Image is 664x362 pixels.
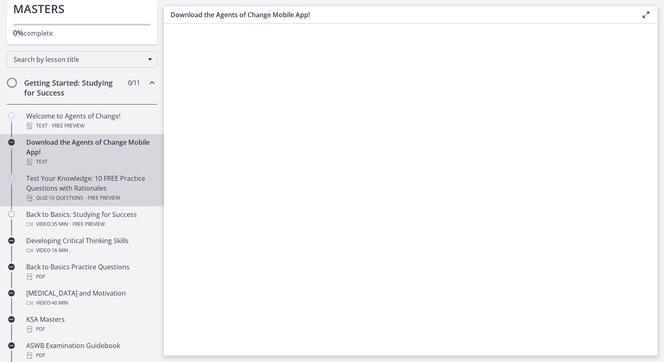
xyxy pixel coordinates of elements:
div: Video [26,246,154,255]
div: KSA Masters [26,314,154,334]
span: Free preview [52,121,84,131]
p: complete [13,28,151,38]
div: Back to Basics: Studying for Success [26,209,154,229]
div: Text [26,121,154,131]
span: Free preview [88,193,120,203]
div: Search by lesson title [7,51,157,68]
span: Search by lesson title [14,55,144,64]
div: Test Your Knowledge: 10 FREE Practice Questions with Rationales [26,173,154,203]
h3: Download the Agents of Change Mobile App! [171,10,628,20]
span: · [49,121,50,131]
span: · 40 min [50,298,68,308]
div: Quiz [26,193,154,203]
span: 0% [13,28,24,38]
div: PDF [26,272,154,282]
div: PDF [26,324,154,334]
span: · 10 Questions [48,193,83,203]
div: ASWB Examination Guidebook [26,341,154,360]
div: Download the Agents of Change Mobile App! [26,137,154,167]
div: Text [26,157,154,167]
div: Welcome to Agents of Change! [26,111,154,131]
div: Video [26,219,154,229]
span: 0 / 11 [128,78,140,88]
div: [MEDICAL_DATA] and Motivation [26,288,154,308]
span: · 16 min [50,246,68,255]
h2: Getting Started: Studying for Success [24,78,124,98]
span: · [70,219,71,229]
span: Free preview [73,219,105,229]
span: · [85,193,86,203]
div: Developing Critical Thinking Skills [26,236,154,255]
span: · 35 min [50,219,68,229]
div: PDF [26,351,154,360]
div: Back to Basics Practice Questions [26,262,154,282]
div: Video [26,298,154,308]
